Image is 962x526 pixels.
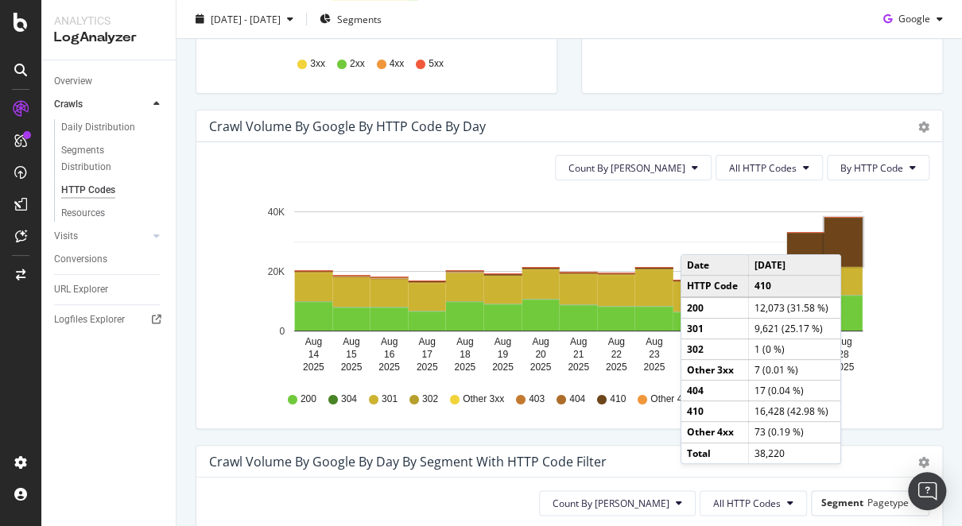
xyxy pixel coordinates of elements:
[211,12,281,25] span: [DATE] - [DATE]
[189,6,300,32] button: [DATE] - [DATE]
[681,276,748,297] td: HTTP Code
[422,393,438,406] span: 302
[209,454,607,470] div: Crawl Volume by google by Day by Segment with HTTP Code Filter
[713,497,781,510] span: All HTTP Codes
[301,393,316,406] span: 200
[650,393,692,406] span: Other 4xx
[310,57,325,71] span: 3xx
[460,349,471,360] text: 18
[700,490,807,516] button: All HTTP Codes
[553,497,669,510] span: Count By Day
[748,296,840,318] td: 12,073 (31.58 %)
[341,393,357,406] span: 304
[418,336,435,347] text: Aug
[492,362,514,373] text: 2025
[454,362,475,373] text: 2025
[748,359,840,380] td: 7 (0.01 %)
[61,119,135,136] div: Daily Distribution
[61,205,165,222] a: Resources
[279,326,285,337] text: 0
[748,276,840,297] td: 410
[570,336,587,347] text: Aug
[643,362,665,373] text: 2025
[417,362,438,373] text: 2025
[378,362,400,373] text: 2025
[54,311,125,328] div: Logfiles Explorer
[54,13,163,29] div: Analytics
[908,472,946,510] div: Open Intercom Messenger
[569,393,585,406] span: 404
[209,118,486,134] div: Crawl Volume by google by HTTP Code by Day
[54,73,165,90] a: Overview
[209,193,920,377] svg: A chart.
[838,349,849,360] text: 28
[918,457,929,468] div: gear
[827,155,929,180] button: By HTTP Code
[840,161,903,175] span: By HTTP Code
[681,255,748,276] td: Date
[681,359,748,380] td: Other 3xx
[681,401,748,422] td: 410
[308,349,320,360] text: 14
[456,336,473,347] text: Aug
[555,155,712,180] button: Count By [PERSON_NAME]
[382,393,398,406] span: 301
[681,422,748,443] td: Other 4xx
[573,349,584,360] text: 21
[343,336,359,347] text: Aug
[54,228,149,245] a: Visits
[681,380,748,400] td: 404
[606,362,627,373] text: 2025
[495,336,511,347] text: Aug
[61,182,165,199] a: HTTP Codes
[346,349,357,360] text: 15
[498,349,509,360] text: 19
[268,207,285,218] text: 40K
[341,362,363,373] text: 2025
[305,336,322,347] text: Aug
[729,161,797,175] span: All HTTP Codes
[681,296,748,318] td: 200
[748,318,840,338] td: 9,621 (25.17 %)
[918,122,929,133] div: gear
[61,142,149,176] div: Segments Distribution
[381,336,398,347] text: Aug
[898,12,930,25] span: Google
[821,496,863,509] span: Segment
[535,349,546,360] text: 20
[429,57,444,71] span: 5xx
[61,205,105,222] div: Resources
[877,6,949,32] button: Google
[337,12,382,25] span: Segments
[54,251,107,268] div: Conversions
[54,251,165,268] a: Conversions
[649,349,660,360] text: 23
[54,29,163,47] div: LogAnalyzer
[61,182,115,199] div: HTTP Codes
[530,362,552,373] text: 2025
[463,393,504,406] span: Other 3xx
[748,443,840,463] td: 38,220
[611,349,622,360] text: 22
[54,96,83,113] div: Crawls
[54,73,92,90] div: Overview
[646,336,662,347] text: Aug
[268,266,285,277] text: 20K
[539,490,696,516] button: Count By [PERSON_NAME]
[867,496,909,509] span: Pagetype
[390,57,405,71] span: 4xx
[54,228,78,245] div: Visits
[748,338,840,359] td: 1 (0 %)
[681,443,748,463] td: Total
[835,336,851,347] text: Aug
[54,96,149,113] a: Crawls
[568,362,589,373] text: 2025
[748,401,840,422] td: 16,428 (42.98 %)
[529,393,545,406] span: 403
[532,336,549,347] text: Aug
[61,142,165,176] a: Segments Distribution
[716,155,823,180] button: All HTTP Codes
[313,6,388,32] button: Segments
[610,393,626,406] span: 410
